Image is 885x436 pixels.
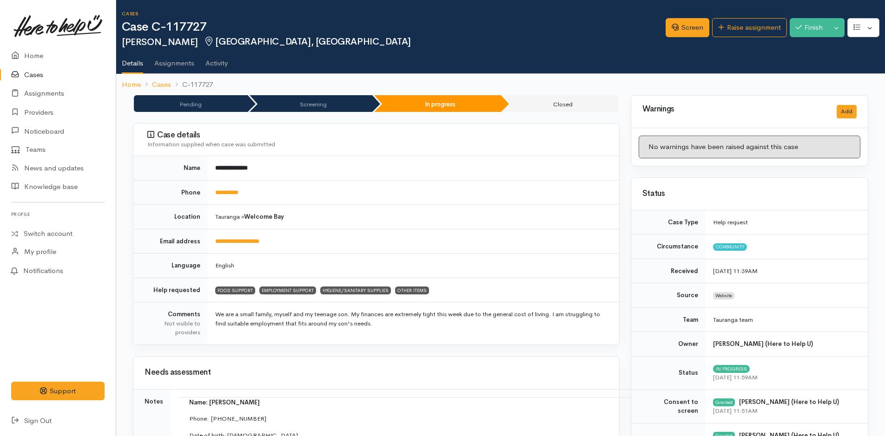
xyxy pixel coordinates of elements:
[122,79,141,90] a: Home
[631,307,706,332] td: Team
[631,356,706,390] td: Status
[133,205,208,229] td: Location
[374,95,501,112] li: In progress
[189,414,653,423] p: Phone: [PHONE_NUMBER]
[133,302,208,345] td: Comments
[713,316,753,324] span: Tauranga team
[713,398,735,406] div: Granted
[133,254,208,278] td: Language
[713,340,813,348] b: [PERSON_NAME] (Here to Help U)
[133,229,208,254] td: Email address
[706,210,868,234] td: Help request
[215,286,255,294] span: FOOD SUPPORT
[713,243,747,251] span: Community
[11,208,105,221] h6: Profile
[154,47,194,73] a: Assignments
[631,259,706,283] td: Received
[145,368,608,377] h3: Needs assessment
[171,79,213,90] li: C-117727
[713,373,857,382] div: [DATE] 11:59AM
[215,213,284,221] span: Tauranga »
[250,95,373,112] li: Screening
[713,267,758,275] time: [DATE] 11:39AM
[134,95,248,112] li: Pending
[666,18,709,37] a: Screen
[133,278,208,302] td: Help requested
[631,234,706,259] td: Circumstance
[133,180,208,205] td: Phone
[116,74,885,96] nav: breadcrumb
[208,254,619,278] td: English
[837,105,857,118] button: Add
[204,36,411,47] span: [GEOGRAPHIC_DATA], [GEOGRAPHIC_DATA]
[145,319,200,337] div: Not visible to providers
[122,20,666,34] h1: Case C-117727
[790,18,829,37] button: Finish
[631,332,706,357] td: Owner
[739,398,839,406] b: [PERSON_NAME] (Here to Help U)
[205,47,228,73] a: Activity
[208,302,619,345] td: We are a small family, myself and my teenage son. My finances are extremely tight this week due t...
[122,11,666,16] h6: Cases
[152,79,171,90] a: Cases
[244,213,284,221] b: Welcome Bay
[503,95,619,112] li: Closed
[642,105,826,114] h3: Warnings
[395,286,429,294] span: OTHER ITEMS
[642,189,857,198] h3: Status
[631,210,706,234] td: Case Type
[631,283,706,308] td: Source
[631,390,706,423] td: Consent to screen
[189,398,260,406] span: Name: [PERSON_NAME]
[122,47,143,74] a: Details
[320,286,391,294] span: HYGIENE/SANITARY SUPPLIES
[712,18,787,37] a: Raise assignment
[639,136,860,158] div: No warnings have been raised against this case
[133,156,208,180] td: Name
[259,286,316,294] span: EMPLOYMENT SUPPORT
[713,406,857,416] div: [DATE] 11:51AM
[147,140,608,149] div: Information supplied when case was submitted
[713,292,734,299] span: Website
[713,365,750,372] span: In progress
[122,37,666,47] h2: [PERSON_NAME]
[11,382,105,401] button: Support
[147,130,608,140] h3: Case details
